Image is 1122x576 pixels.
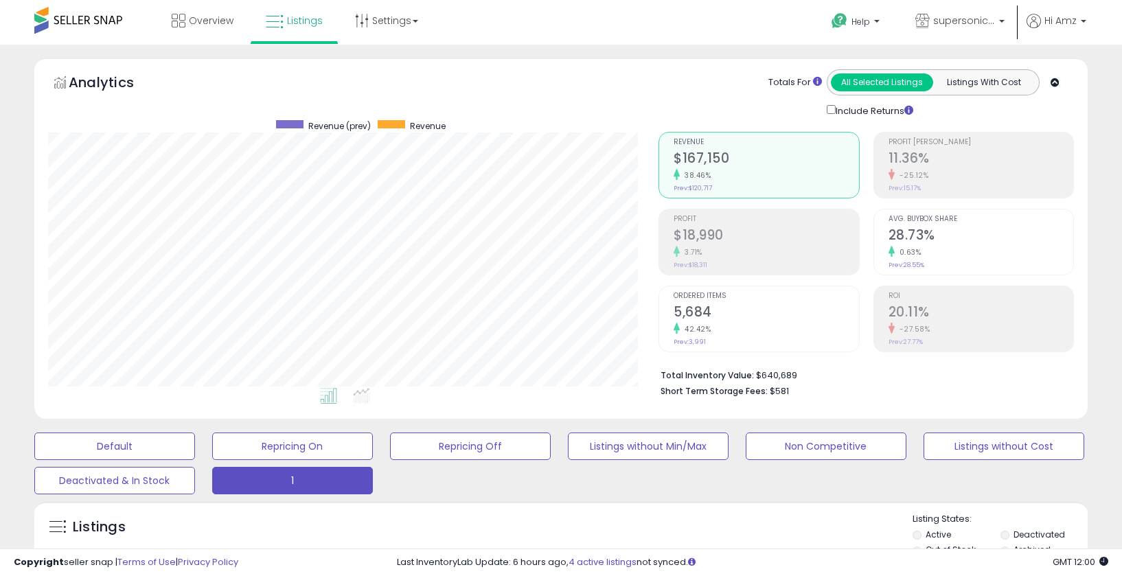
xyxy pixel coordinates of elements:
button: Listings without Cost [924,433,1084,460]
small: Prev: 3,991 [674,338,706,346]
span: Revenue [674,139,859,146]
a: 4 active listings [569,555,637,568]
div: Include Returns [816,102,930,118]
div: Totals For [768,76,822,89]
small: -27.58% [895,324,930,334]
span: supersonic supply [933,14,995,27]
small: Prev: $120,717 [674,184,712,192]
span: Revenue (prev) [308,120,371,132]
span: Ordered Items [674,292,859,300]
button: Deactivated & In Stock [34,467,195,494]
i: Get Help [831,12,848,30]
small: 38.46% [680,170,711,181]
button: Non Competitive [746,433,906,460]
button: Listings without Min/Max [568,433,729,460]
button: Default [34,433,195,460]
strong: Copyright [14,555,64,568]
small: Prev: 27.77% [889,338,923,346]
a: Help [821,2,893,45]
div: seller snap | | [14,556,238,569]
span: Profit [674,216,859,223]
span: Hi Amz [1044,14,1077,27]
button: 1 [212,467,373,494]
h2: 28.73% [889,227,1074,246]
span: Profit [PERSON_NAME] [889,139,1074,146]
button: Repricing Off [390,433,551,460]
h5: Analytics [69,73,161,95]
button: Repricing On [212,433,373,460]
button: All Selected Listings [831,73,933,91]
a: Privacy Policy [178,555,238,568]
a: Hi Amz [1027,14,1086,45]
span: ROI [889,292,1074,300]
small: -25.12% [895,170,929,181]
h2: $18,990 [674,227,859,246]
h2: 20.11% [889,304,1074,323]
div: Last InventoryLab Update: 6 hours ago, not synced. [397,556,1108,569]
b: Short Term Storage Fees: [661,385,768,397]
h2: $167,150 [674,150,859,169]
span: $581 [770,384,789,398]
span: Overview [189,14,233,27]
button: Listings With Cost [932,73,1035,91]
span: Help [851,16,870,27]
label: Active [926,529,951,540]
a: Terms of Use [117,555,176,568]
li: $640,689 [661,366,1064,382]
small: 0.63% [895,247,921,257]
p: Listing States: [913,513,1088,526]
small: 3.71% [680,247,702,257]
h5: Listings [73,518,126,537]
span: Listings [287,14,323,27]
span: Avg. Buybox Share [889,216,1074,223]
small: 42.42% [680,324,711,334]
label: Deactivated [1014,529,1065,540]
small: Prev: 15.17% [889,184,921,192]
small: Prev: $18,311 [674,261,707,269]
span: Revenue [410,120,446,132]
b: Total Inventory Value: [661,369,754,381]
span: 2025-08-13 12:00 GMT [1053,555,1108,568]
small: Prev: 28.55% [889,261,924,269]
h2: 11.36% [889,150,1074,169]
h2: 5,684 [674,304,859,323]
